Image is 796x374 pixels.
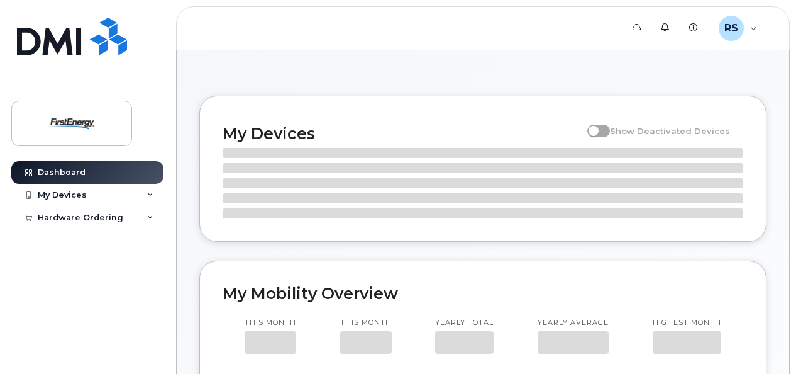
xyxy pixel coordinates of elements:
p: This month [245,318,296,328]
h2: My Mobility Overview [223,284,743,303]
p: This month [340,318,392,328]
span: Show Deactivated Devices [610,126,730,136]
input: Show Deactivated Devices [587,119,597,129]
p: Yearly total [435,318,494,328]
p: Highest month [653,318,721,328]
p: Yearly average [538,318,609,328]
h2: My Devices [223,124,581,143]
